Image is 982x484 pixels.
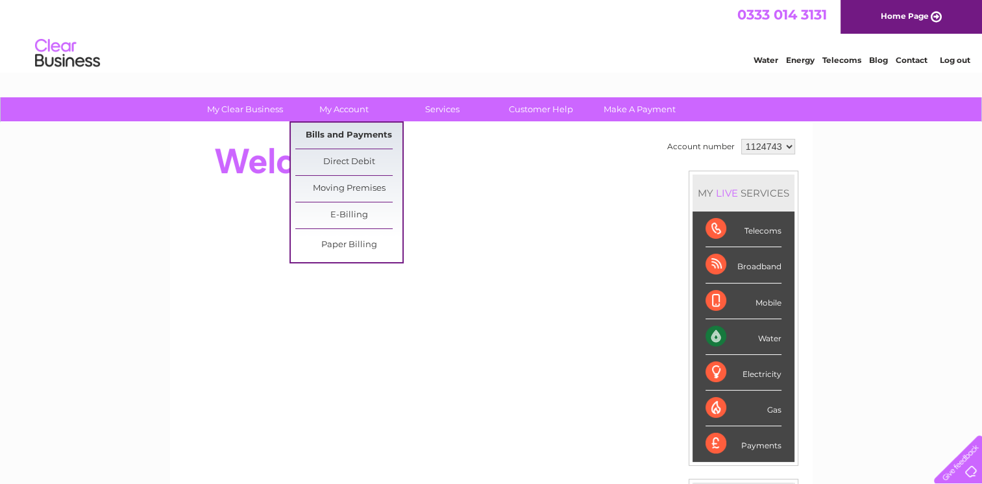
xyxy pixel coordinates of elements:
[586,97,693,121] a: Make A Payment
[664,136,738,158] td: Account number
[487,97,595,121] a: Customer Help
[896,55,927,65] a: Contact
[706,247,781,283] div: Broadband
[185,7,798,63] div: Clear Business is a trading name of Verastar Limited (registered in [GEOGRAPHIC_DATA] No. 3667643...
[706,391,781,426] div: Gas
[290,97,397,121] a: My Account
[822,55,861,65] a: Telecoms
[693,175,794,212] div: MY SERVICES
[939,55,970,65] a: Log out
[295,232,402,258] a: Paper Billing
[706,319,781,355] div: Water
[295,123,402,149] a: Bills and Payments
[295,202,402,228] a: E-Billing
[389,97,496,121] a: Services
[191,97,299,121] a: My Clear Business
[706,212,781,247] div: Telecoms
[713,187,741,199] div: LIVE
[295,149,402,175] a: Direct Debit
[295,176,402,202] a: Moving Premises
[754,55,778,65] a: Water
[706,284,781,319] div: Mobile
[786,55,815,65] a: Energy
[706,355,781,391] div: Electricity
[737,6,827,23] a: 0333 014 3131
[869,55,888,65] a: Blog
[34,34,101,73] img: logo.png
[706,426,781,461] div: Payments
